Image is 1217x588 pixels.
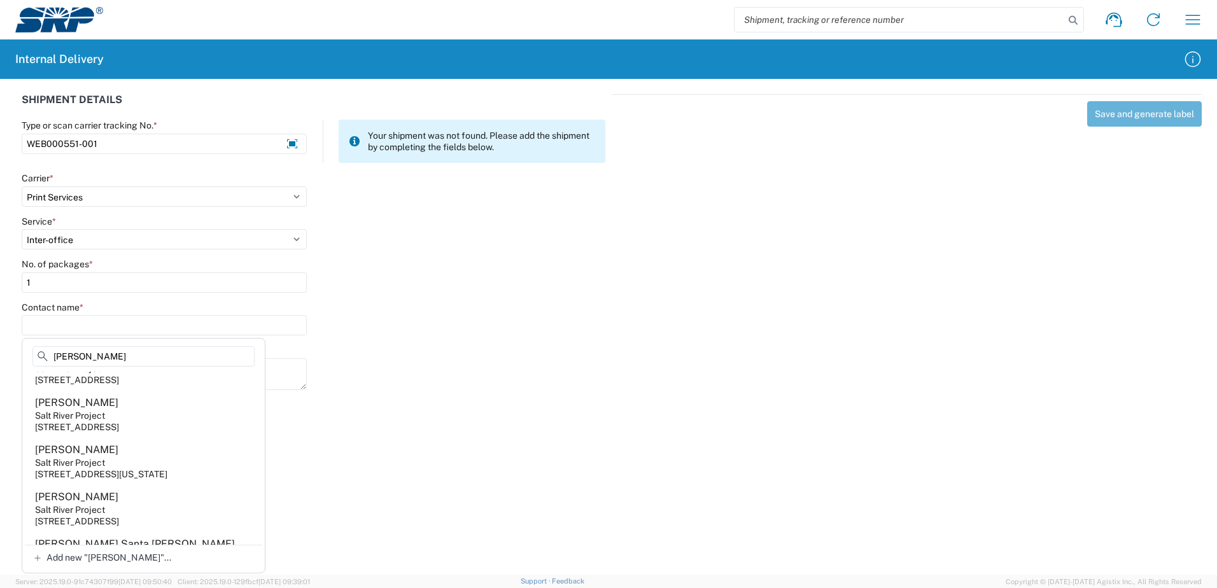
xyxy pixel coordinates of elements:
label: No. of packages [22,258,93,270]
img: srp [15,7,103,32]
div: [PERSON_NAME] [35,396,118,410]
a: Support [521,577,552,585]
span: [DATE] 09:39:01 [258,578,310,585]
a: Feedback [552,577,584,585]
div: [PERSON_NAME] [35,443,118,457]
label: Service [22,216,56,227]
div: [PERSON_NAME] Santa [PERSON_NAME] [35,537,235,551]
span: Client: 2025.19.0-129fbcf [178,578,310,585]
span: Server: 2025.19.0-91c74307f99 [15,578,172,585]
h2: Internal Delivery [15,52,104,67]
div: [STREET_ADDRESS][US_STATE] [35,468,167,480]
div: [STREET_ADDRESS] [35,421,119,433]
div: Salt River Project [35,457,105,468]
div: [STREET_ADDRESS] [35,515,119,527]
label: Contact name [22,302,83,313]
span: Copyright © [DATE]-[DATE] Agistix Inc., All Rights Reserved [1006,576,1202,587]
div: SHIPMENT DETAILS [22,94,605,120]
label: Type or scan carrier tracking No. [22,120,157,131]
div: [STREET_ADDRESS] [35,374,119,386]
span: Your shipment was not found. Please add the shipment by completing the fields below. [368,130,595,153]
label: Carrier [22,172,53,184]
div: [PERSON_NAME] [35,490,118,504]
div: Salt River Project [35,504,105,515]
span: [DATE] 09:50:40 [118,578,172,585]
span: Add new "[PERSON_NAME]"... [46,552,171,563]
input: Shipment, tracking or reference number [735,8,1064,32]
div: Salt River Project [35,410,105,421]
